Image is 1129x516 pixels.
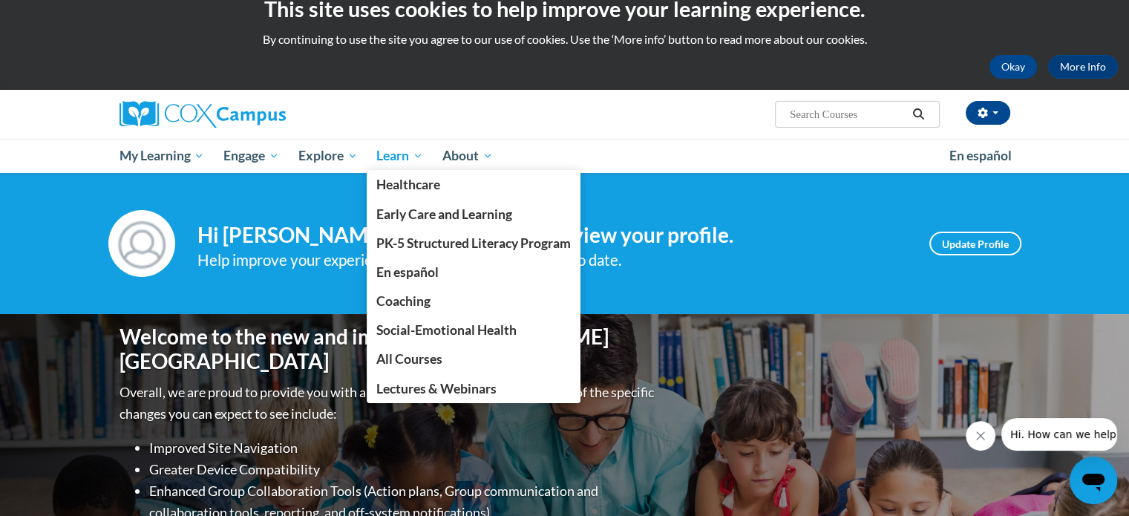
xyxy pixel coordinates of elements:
span: My Learning [119,147,204,165]
iframe: Message from company [1001,418,1117,451]
a: All Courses [367,344,580,373]
span: Early Care and Learning [376,206,512,222]
a: Explore [289,139,367,173]
iframe: Close message [966,421,995,451]
span: Coaching [376,293,431,309]
a: PK-5 Structured Literacy Program [367,229,580,258]
div: Main menu [97,139,1033,173]
span: All Courses [376,351,442,367]
a: More Info [1048,55,1118,79]
div: Help improve your experience by keeping your profile up to date. [197,248,907,272]
input: Search Courses [788,105,907,123]
a: Early Care and Learning [367,200,580,229]
a: Healthcare [367,170,580,199]
span: Explore [298,147,358,165]
p: Overall, we are proud to provide you with a more streamlined experience. Some of the specific cha... [120,382,658,425]
a: Update Profile [929,232,1021,255]
span: Hi. How can we help? [9,10,120,22]
a: Lectures & Webinars [367,374,580,403]
a: En español [367,258,580,287]
img: Profile Image [108,210,175,277]
a: Social-Emotional Health [367,316,580,344]
a: En español [940,140,1021,172]
h1: Welcome to the new and improved [PERSON_NAME][GEOGRAPHIC_DATA] [120,324,658,374]
span: Social-Emotional Health [376,322,517,338]
a: Engage [214,139,289,173]
li: Greater Device Compatibility [149,459,658,480]
a: My Learning [110,139,215,173]
span: Healthcare [376,177,440,192]
span: About [442,147,493,165]
span: En español [376,264,439,280]
a: Cox Campus [120,101,402,128]
span: En español [949,148,1012,163]
button: Search [907,105,929,123]
a: Learn [367,139,433,173]
span: PK-5 Structured Literacy Program [376,235,571,251]
iframe: Button to launch messaging window [1070,457,1117,504]
span: Engage [223,147,279,165]
h4: Hi [PERSON_NAME]! Take a minute to review your profile. [197,223,907,248]
p: By continuing to use the site you agree to our use of cookies. Use the ‘More info’ button to read... [11,31,1118,48]
span: Learn [376,147,423,165]
li: Improved Site Navigation [149,437,658,459]
img: Cox Campus [120,101,286,128]
button: Okay [989,55,1037,79]
span: Lectures & Webinars [376,381,497,396]
button: Account Settings [966,101,1010,125]
a: Coaching [367,287,580,316]
a: About [433,139,503,173]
